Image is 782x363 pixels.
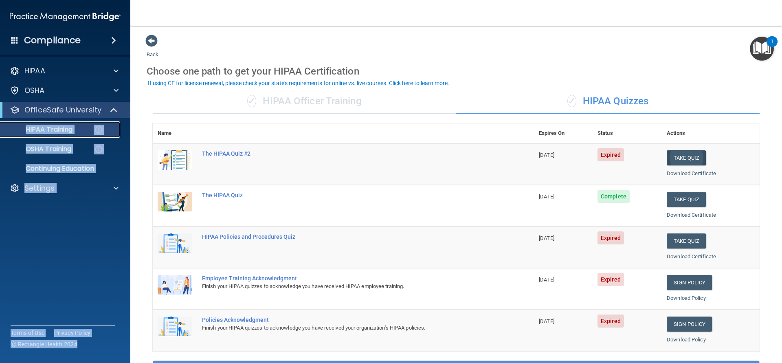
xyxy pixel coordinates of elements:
span: Expired [597,231,624,244]
p: OSHA [24,86,45,95]
a: Back [147,42,158,57]
iframe: Drift Widget Chat Controller [640,305,772,338]
button: Take Quiz [667,192,706,207]
div: The HIPAA Quiz #2 [202,150,493,157]
a: Settings [10,183,119,193]
div: HIPAA Policies and Procedures Quiz [202,233,493,240]
a: Privacy Policy [54,329,91,337]
a: Download Policy [667,337,706,343]
div: Finish your HIPAA quizzes to acknowledge you have received HIPAA employee training. [202,282,493,291]
span: Expired [597,315,624,328]
div: If using CE for license renewal, please check your state's requirements for online vs. live cours... [148,80,449,86]
a: Download Certificate [667,170,716,176]
a: Sign Policy [667,275,712,290]
img: danger-circle.6113f641.png [94,125,104,135]
span: ✓ [247,95,256,107]
a: HIPAA [10,66,119,76]
a: Download Certificate [667,212,716,218]
span: [DATE] [539,194,554,200]
div: Employee Training Acknowledgment [202,275,493,282]
div: The HIPAA Quiz [202,192,493,198]
span: [DATE] [539,235,554,241]
h4: Compliance [24,35,81,46]
th: Name [153,123,197,143]
a: Download Policy [667,295,706,301]
span: [DATE] [539,277,554,283]
span: [DATE] [539,318,554,324]
p: HIPAA [24,66,45,76]
div: Choose one path to get your HIPAA Certification [147,59,766,83]
div: 1 [771,42,773,52]
a: OSHA [10,86,119,95]
th: Expires On [534,123,593,143]
div: Policies Acknowledgment [202,317,493,323]
a: OfficeSafe University [10,105,118,115]
span: [DATE] [539,152,554,158]
img: danger-circle.6113f641.png [94,144,104,154]
span: Expired [597,273,624,286]
span: ✓ [567,95,576,107]
p: OSHA Training [5,145,71,153]
th: Status [593,123,662,143]
img: PMB logo [10,9,121,25]
button: Take Quiz [667,233,706,249]
span: Ⓒ Rectangle Health 2024 [11,340,77,348]
div: HIPAA Quizzes [456,89,760,114]
p: HIPAA Training [5,125,72,134]
button: Take Quiz [667,150,706,165]
p: Continuing Education [5,165,116,173]
div: Finish your HIPAA quizzes to acknowledge you have received your organization’s HIPAA policies. [202,323,493,333]
a: Download Certificate [667,253,716,260]
a: Terms of Use [11,329,44,337]
span: Expired [597,148,624,161]
button: If using CE for license renewal, please check your state's requirements for online vs. live cours... [147,79,450,87]
div: HIPAA Officer Training [153,89,456,114]
span: Complete [597,190,630,203]
button: Open Resource Center, 1 new notification [750,37,774,61]
th: Actions [662,123,760,143]
p: OfficeSafe University [24,105,101,115]
p: Settings [24,183,55,193]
